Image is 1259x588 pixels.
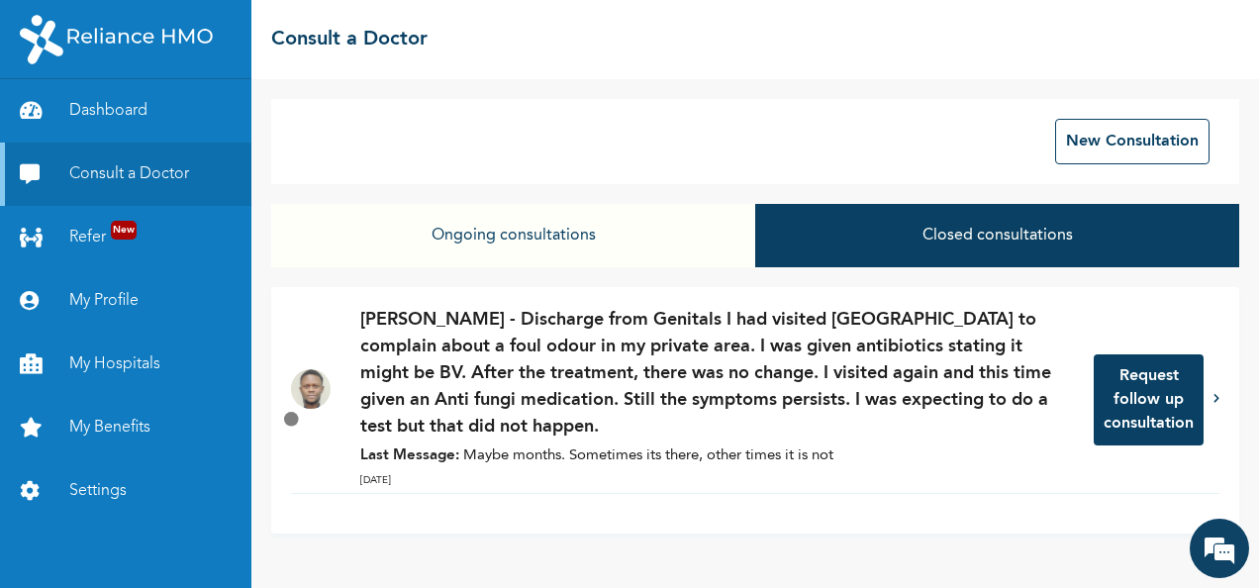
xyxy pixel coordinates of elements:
[20,15,213,64] img: RelianceHMO's Logo
[291,369,331,409] img: Doctor
[360,448,459,463] strong: Last Message:
[271,25,428,54] h2: Consult a Doctor
[1055,119,1210,164] button: New Consultation
[111,221,137,240] span: New
[271,204,755,267] button: Ongoing consultations
[1094,354,1204,445] button: Request follow up consultation
[360,307,1074,441] p: [PERSON_NAME] - Discharge from Genitals I had visited [GEOGRAPHIC_DATA] to complain about a foul ...
[360,445,1074,468] p: Maybe months. Sometimes its there, other times it is not
[755,204,1239,267] button: Closed consultations
[360,473,1074,488] p: [DATE]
